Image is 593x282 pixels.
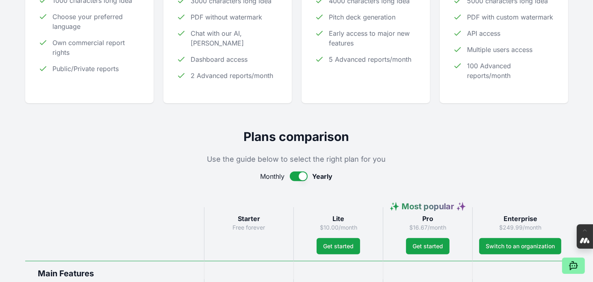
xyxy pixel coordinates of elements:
span: Multiple users access [467,45,533,54]
h3: Lite [300,214,376,223]
button: Get started [406,238,450,254]
span: Yearly [313,171,333,181]
span: Early access to major new features [329,28,417,48]
p: $16.67/month [390,223,466,232]
h3: Pro [390,214,466,223]
p: $10.00/month [300,223,376,232]
p: $249.99/month [479,223,561,232]
span: ✨ Most popular ✨ [389,202,466,211]
span: Public/Private reports [53,64,119,74]
span: API access [467,28,501,38]
p: Use the guide below to select the right plan for you [25,154,568,165]
h2: Plans comparison [25,129,568,144]
h3: Starter [211,214,287,223]
a: Switch to an organization [479,238,561,254]
span: 2 Advanced reports/month [191,71,274,80]
span: Get started [413,242,443,250]
h3: Enterprise [479,214,561,223]
span: Own commercial report rights [53,38,141,57]
div: Main Features [25,261,204,279]
span: Dashboard access [191,54,248,64]
button: Get started [317,238,360,254]
span: Pitch deck generation [329,12,396,22]
span: 100 Advanced reports/month [467,61,555,80]
span: PDF without watermark [191,12,263,22]
span: Choose your preferred language [53,12,141,31]
span: Chat with our AI, [PERSON_NAME] [191,28,279,48]
span: Monthly [261,171,285,181]
p: Free forever [211,223,287,232]
span: PDF with custom watermark [467,12,554,22]
span: 5 Advanced reports/month [329,54,412,64]
span: Get started [323,242,354,250]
